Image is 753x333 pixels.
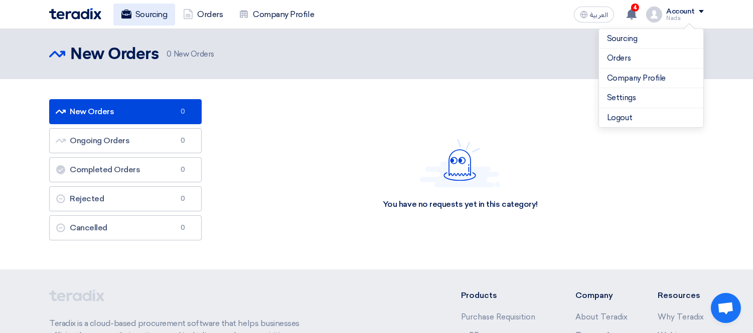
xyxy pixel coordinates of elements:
[607,53,695,64] a: Orders
[49,99,202,124] a: New Orders0
[607,92,695,104] a: Settings
[177,194,189,204] span: 0
[383,199,538,210] div: You have no requests yet in this category!
[177,165,189,175] span: 0
[49,128,202,153] a: Ongoing Orders0
[607,73,695,84] a: Company Profile
[175,4,231,26] a: Orders
[631,4,639,12] span: 4
[666,16,704,21] div: Nada
[607,33,695,45] a: Sourcing
[420,139,500,187] img: Hello
[167,50,172,59] span: 0
[711,293,741,323] div: Open chat
[49,215,202,240] a: Cancelled0
[575,312,628,321] a: About Teradix
[590,12,608,19] span: العربية
[658,312,704,321] a: Why Teradix
[177,136,189,146] span: 0
[49,157,202,182] a: Completed Orders0
[49,186,202,211] a: Rejected0
[461,312,535,321] a: Purchase Requisition
[461,289,546,301] li: Products
[49,8,101,20] img: Teradix logo
[575,289,628,301] li: Company
[177,107,189,117] span: 0
[113,4,175,26] a: Sourcing
[574,7,614,23] button: العربية
[177,223,189,233] span: 0
[646,7,662,23] img: profile_test.png
[599,108,703,128] li: Logout
[231,4,322,26] a: Company Profile
[666,8,695,16] div: Account
[167,49,214,60] span: New Orders
[658,289,704,301] li: Resources
[70,45,159,65] h2: New Orders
